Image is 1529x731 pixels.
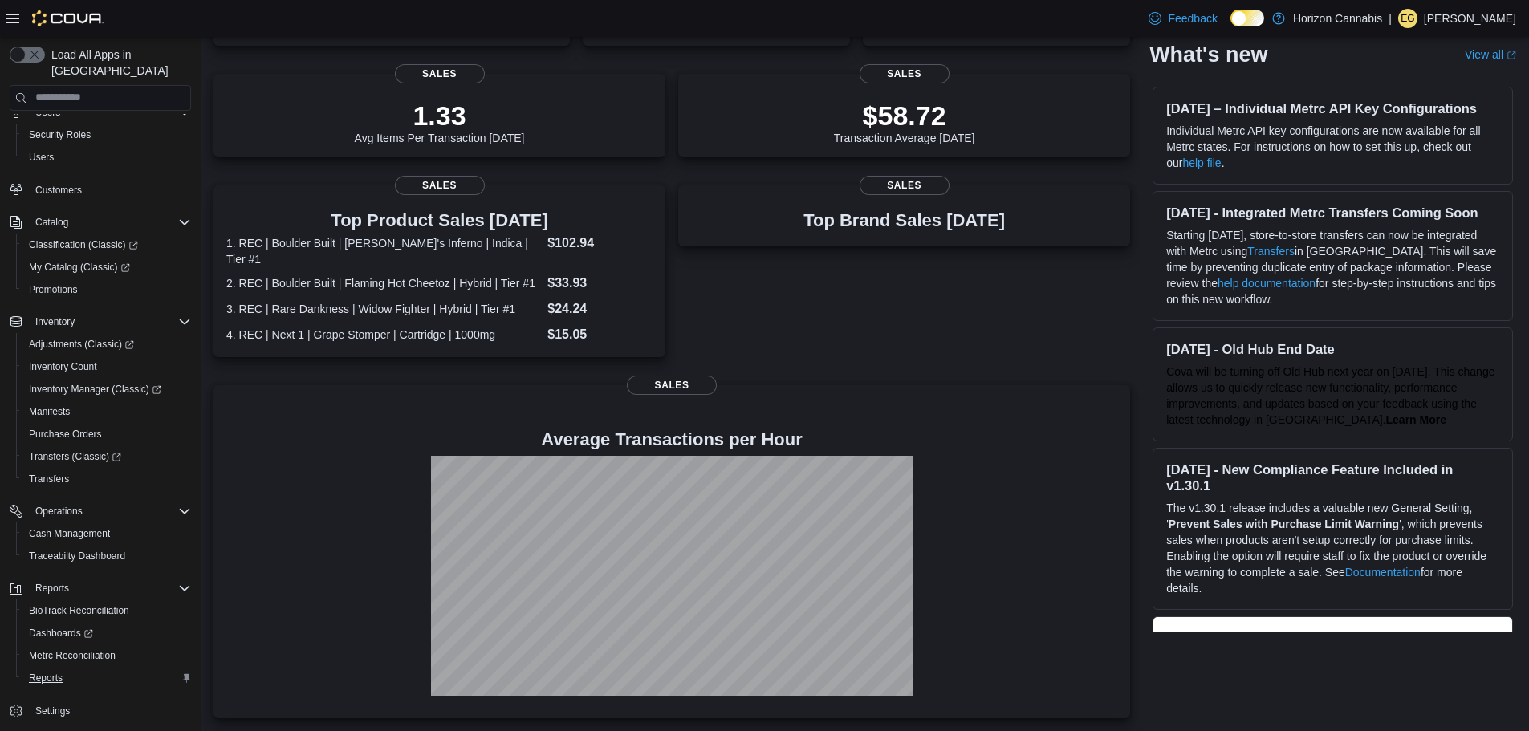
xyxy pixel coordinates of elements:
a: Traceabilty Dashboard [22,546,132,566]
span: Security Roles [22,125,191,144]
button: Manifests [16,400,197,423]
span: Cova will be turning off Old Hub next year on [DATE]. This change allows us to quickly release ne... [1166,365,1494,426]
span: Reports [29,672,63,684]
img: Cova [32,10,104,26]
a: Dashboards [16,622,197,644]
button: Reports [16,667,197,689]
h3: [DATE] - New Compliance Feature Included in v1.30.1 [1166,461,1499,493]
dt: 1. REC | Boulder Built | [PERSON_NAME]'s Inferno | Indica | Tier #1 [226,235,541,267]
span: Sales [627,376,717,395]
button: Reports [29,579,75,598]
a: help file [1182,156,1221,169]
span: BioTrack Reconciliation [22,601,191,620]
span: Inventory Count [29,360,97,373]
h2: What's new [1149,42,1267,67]
input: Dark Mode [1230,10,1264,26]
button: Traceabilty Dashboard [16,545,197,567]
span: Reports [29,579,191,598]
button: Customers [3,178,197,201]
button: Metrc Reconciliation [16,644,197,667]
span: Users [22,148,191,167]
a: Documentation [1345,566,1421,579]
button: Settings [3,699,197,722]
a: Transfers [1247,245,1295,258]
a: Security Roles [22,125,97,144]
span: BioTrack Reconciliation [29,604,129,617]
span: Inventory [35,315,75,328]
span: Security Roles [29,128,91,141]
span: Inventory [29,312,191,331]
span: Adjustments (Classic) [29,338,134,351]
p: The v1.30.1 release includes a valuable new General Setting, ' ', which prevents sales when produ... [1166,500,1499,596]
span: EG [1401,9,1414,28]
a: Inventory Manager (Classic) [16,378,197,400]
span: Transfers (Classic) [29,450,121,463]
span: Users [29,151,54,164]
span: Dashboards [29,627,93,640]
a: Transfers (Classic) [16,445,197,468]
p: | [1389,9,1392,28]
span: Traceabilty Dashboard [22,546,191,566]
span: Reports [35,582,69,595]
button: Security Roles [16,124,197,146]
span: Operations [35,505,83,518]
dt: 2. REC | Boulder Built | Flaming Hot Cheetoz | Hybrid | Tier #1 [226,275,541,291]
svg: External link [1507,51,1516,60]
span: Sales [395,64,485,83]
dt: 3. REC | Rare Dankness | Widow Fighter | Hybrid | Tier #1 [226,301,541,317]
a: Dashboards [22,623,100,643]
strong: Learn More [1386,413,1446,426]
strong: Prevent Sales with Purchase Limit Warning [1169,518,1399,530]
dd: $102.94 [547,234,653,253]
span: Metrc Reconciliation [29,649,116,662]
span: Customers [35,184,82,197]
p: Horizon Cannabis [1293,9,1382,28]
span: Sales [860,176,950,195]
a: Customers [29,181,88,200]
a: BioTrack Reconciliation [22,601,136,620]
h3: [DATE] – Individual Metrc API Key Configurations [1166,100,1499,116]
button: Inventory [3,311,197,333]
h3: Top Product Sales [DATE] [226,211,653,230]
a: Classification (Classic) [22,235,144,254]
span: Load All Apps in [GEOGRAPHIC_DATA] [45,47,191,79]
button: Catalog [3,211,197,234]
a: My Catalog (Classic) [22,258,136,277]
p: Starting [DATE], store-to-store transfers can now be integrated with Metrc using in [GEOGRAPHIC_D... [1166,227,1499,307]
span: Dashboards [22,623,191,643]
span: Feedback [1168,10,1217,26]
h3: Top Brand Sales [DATE] [803,211,1005,230]
p: $58.72 [834,99,975,132]
span: Catalog [29,213,191,232]
a: Cash Management [22,524,116,543]
span: Purchase Orders [22,424,191,444]
span: Manifests [22,402,191,421]
span: Settings [29,701,191,721]
span: Purchase Orders [29,428,102,441]
dd: $15.05 [547,325,653,344]
span: Settings [35,705,70,717]
a: Manifests [22,402,76,421]
span: Catalog [35,216,68,229]
div: Emmanuel Gatson [1398,9,1417,28]
span: Inventory Manager (Classic) [29,383,161,396]
h3: [DATE] - Old Hub End Date [1166,341,1499,357]
span: Promotions [29,283,78,296]
span: My Catalog (Classic) [22,258,191,277]
button: Inventory Count [16,355,197,378]
a: Purchase Orders [22,424,108,444]
span: Classification (Classic) [22,235,191,254]
h3: [DATE] - Integrated Metrc Transfers Coming Soon [1166,205,1499,221]
span: Cash Management [22,524,191,543]
a: Adjustments (Classic) [16,333,197,355]
button: Catalog [29,213,75,232]
button: BioTrack Reconciliation [16,599,197,622]
a: View allExternal link [1465,48,1516,61]
span: Transfers [29,473,69,485]
a: Inventory Count [22,357,104,376]
button: Operations [3,500,197,522]
span: Metrc Reconciliation [22,646,191,665]
a: Feedback [1142,2,1223,35]
button: Inventory [29,312,81,331]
